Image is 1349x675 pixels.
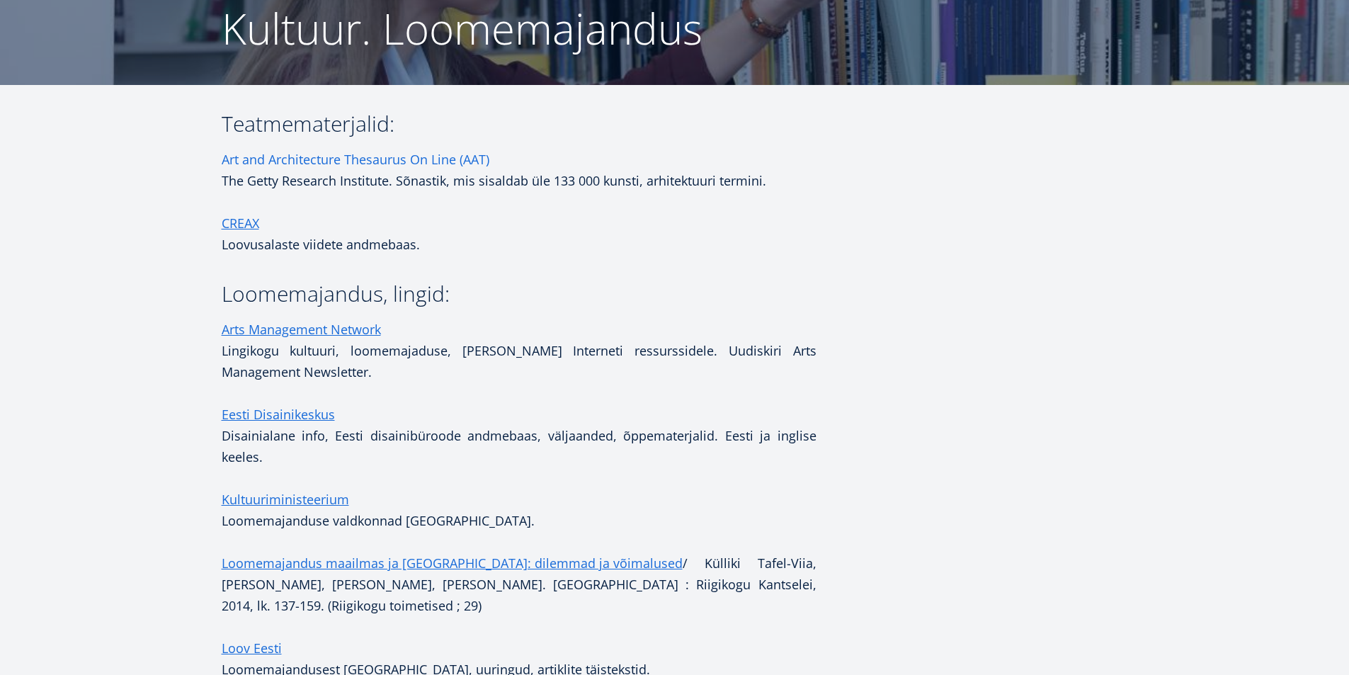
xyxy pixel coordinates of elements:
[222,404,335,425] a: Eesti Disainikeskus
[222,149,489,170] a: Art and Architecture Thesaurus On Line (AAT)
[222,552,683,574] a: Loomemajandus maailmas ja [GEOGRAPHIC_DATA]: dilemmad ja võimalused
[222,283,816,305] h3: Loomemajandus, lingid:
[222,637,282,659] a: Loov Eesti
[222,149,816,191] p: The Getty Research Institute. Sõnastik, mis sisaldab üle 133 000 kunsti, arhitektuuri termini.
[222,489,349,510] a: Kultuuriministeerium
[222,319,816,382] p: Lingikogu kultuuri, loomemajaduse, [PERSON_NAME] Interneti ressurssidele. Uudiskiri Arts Manageme...
[222,212,259,234] a: CREAX
[222,404,816,467] p: Disainialane info, Eesti disainibüroode andmebaas, väljaanded, õppematerjalid. Eesti ja inglise k...
[222,319,381,340] a: Arts Management Network
[222,212,816,255] p: Loovusalaste viidete andmebaas.
[222,489,816,531] p: Loomemajanduse valdkonnad [GEOGRAPHIC_DATA].
[222,552,816,616] p: / Külliki Tafel-Viia, [PERSON_NAME], [PERSON_NAME], [PERSON_NAME]. [GEOGRAPHIC_DATA] : Riigikogu ...
[222,113,816,135] h3: Teatmematerjalid:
